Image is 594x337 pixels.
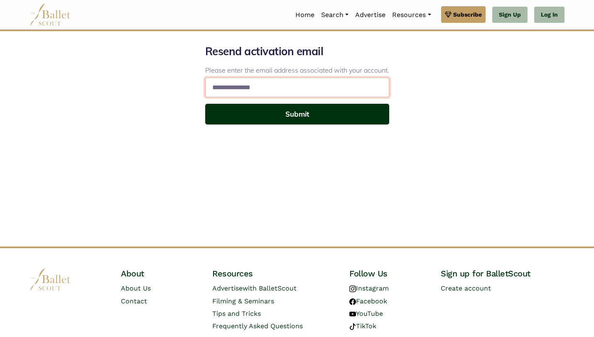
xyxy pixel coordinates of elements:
img: youtube logo [349,311,356,317]
a: Tips and Tricks [212,310,261,317]
img: instagram logo [349,286,356,292]
img: tiktok logo [349,323,356,330]
a: Advertisewith BalletScout [212,284,297,292]
h4: About [121,268,199,279]
a: Log In [534,7,565,23]
h1: Resend activation email [205,44,389,59]
a: About Us [121,284,151,292]
a: TikTok [349,322,376,330]
a: Search [318,6,352,24]
a: Sign Up [492,7,528,23]
img: gem.svg [445,10,452,19]
button: Submit [205,104,389,125]
img: facebook logo [349,298,356,305]
img: logo [29,268,71,291]
a: Resources [389,6,434,24]
a: YouTube [349,310,383,317]
span: Subscribe [453,10,482,19]
span: with BalletScout [243,284,297,292]
a: Filming & Seminars [212,297,274,305]
h4: Resources [212,268,336,279]
a: Frequently Asked Questions [212,322,303,330]
p: Please enter the email address associated with your account. [205,65,389,76]
h4: Follow Us [349,268,427,279]
a: Home [292,6,318,24]
a: Contact [121,297,147,305]
a: Create account [441,284,491,292]
a: Advertise [352,6,389,24]
a: Subscribe [441,6,486,23]
h4: Sign up for BalletScout [441,268,565,279]
a: Facebook [349,297,387,305]
a: Instagram [349,284,389,292]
